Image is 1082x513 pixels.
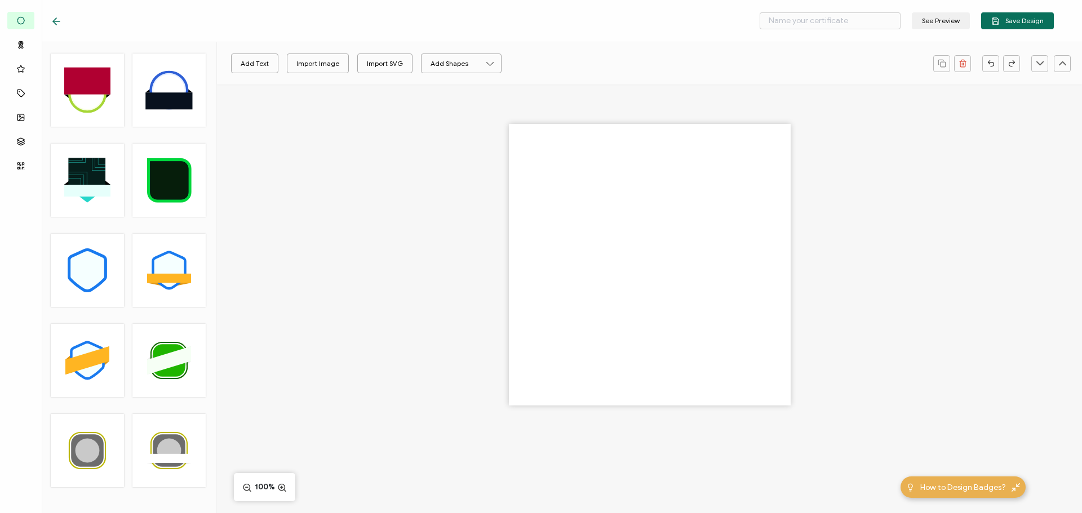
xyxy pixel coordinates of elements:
button: Add Text [231,53,278,73]
button: Add Shapes [421,53,502,73]
input: Name your certificate [760,12,901,29]
div: Import Image [296,53,339,73]
button: Save Design [981,12,1054,29]
span: How to Design Badges? [920,481,1006,493]
img: minimize-icon.svg [1012,483,1020,492]
span: 100% [255,481,274,493]
div: Import SVG [367,53,403,73]
button: See Preview [912,12,970,29]
span: Save Design [991,17,1044,25]
iframe: Chat Widget [1026,459,1082,513]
